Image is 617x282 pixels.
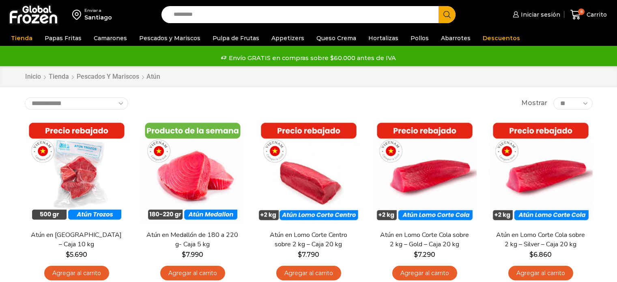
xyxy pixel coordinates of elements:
a: Agregar al carrito: “Atún en Medallón de 180 a 220 g- Caja 5 kg” [160,266,225,281]
bdi: 7.790 [298,251,319,258]
a: Camarones [90,30,131,46]
a: Atún en Lomo Corte Cola sobre 2 kg – Gold – Caja 20 kg [378,230,471,249]
div: Enviar a [84,8,112,13]
span: Iniciar sesión [519,11,560,19]
span: $ [414,251,418,258]
bdi: 6.860 [529,251,552,258]
a: Agregar al carrito: “Atún en Lomo Corte Centro sobre 2 kg - Caja 20 kg” [276,266,341,281]
div: Santiago [84,13,112,22]
bdi: 5.690 [66,251,87,258]
a: Descuentos [479,30,524,46]
nav: Breadcrumb [25,72,160,82]
a: Pescados y Mariscos [135,30,204,46]
a: Appetizers [267,30,308,46]
a: Agregar al carrito: “Atún en Lomo Corte Cola sobre 2 kg - Silver - Caja 20 kg” [508,266,573,281]
select: Pedido de la tienda [25,97,128,110]
span: Carrito [585,11,607,19]
span: $ [66,251,70,258]
a: Pulpa de Frutas [209,30,263,46]
a: Queso Crema [312,30,360,46]
a: Agregar al carrito: “Atún en Trozos - Caja 10 kg” [44,266,109,281]
a: Papas Fritas [41,30,86,46]
a: Pescados y Mariscos [76,72,140,82]
button: Search button [439,6,456,23]
span: $ [529,251,533,258]
span: Mostrar [521,99,547,108]
h1: Atún [146,73,160,80]
a: Atún en Lomo Corte Centro sobre 2 kg – Caja 20 kg [262,230,355,249]
a: Agregar al carrito: “Atún en Lomo Corte Cola sobre 2 kg - Gold – Caja 20 kg” [392,266,457,281]
a: Abarrotes [437,30,475,46]
a: Tienda [7,30,37,46]
span: $ [298,251,302,258]
span: $ [182,251,186,258]
bdi: 7.990 [182,251,203,258]
span: 8 [578,9,585,15]
a: Pollos [406,30,433,46]
a: Hortalizas [364,30,402,46]
a: Atún en Medallón de 180 a 220 g- Caja 5 kg [146,230,239,249]
bdi: 7.290 [414,251,435,258]
a: Atún en Lomo Corte Cola sobre 2 kg – Silver – Caja 20 kg [494,230,587,249]
a: Tienda [48,72,69,82]
a: Inicio [25,72,41,82]
a: Iniciar sesión [511,6,560,23]
a: Atún en [GEOGRAPHIC_DATA] – Caja 10 kg [30,230,123,249]
a: 8 Carrito [568,5,609,24]
img: address-field-icon.svg [72,8,84,22]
